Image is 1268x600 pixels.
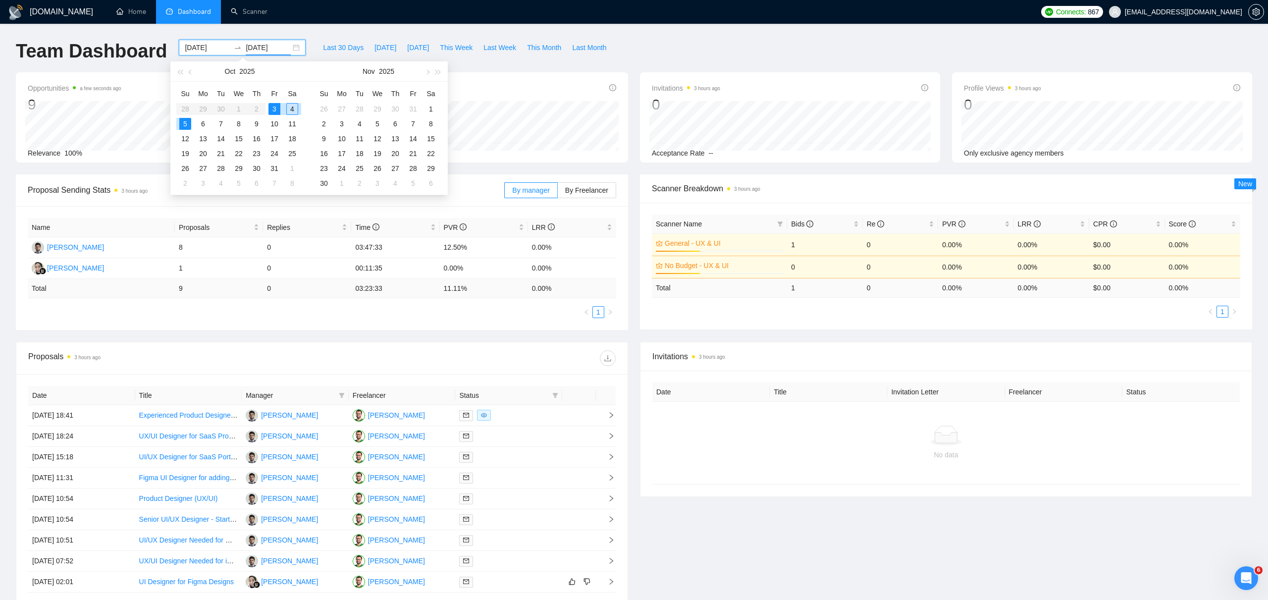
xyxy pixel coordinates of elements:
[404,131,422,146] td: 2025-11-14
[283,102,301,116] td: 2025-10-04
[166,8,173,15] span: dashboard
[261,535,318,545] div: [PERSON_NAME]
[353,472,365,484] img: SA
[1216,306,1228,318] li: 1
[463,495,469,501] span: mail
[261,493,318,504] div: [PERSON_NAME]
[176,131,194,146] td: 2025-10-12
[333,146,351,161] td: 2025-11-17
[197,148,209,160] div: 20
[353,513,365,526] img: SA
[261,576,318,587] div: [PERSON_NAME]
[1234,566,1258,590] iframe: Intercom live chat
[263,218,351,237] th: Replies
[921,84,928,91] span: info-circle
[265,161,283,176] td: 2025-10-31
[246,515,318,523] a: FK[PERSON_NAME]
[212,86,230,102] th: Tu
[318,103,330,115] div: 26
[251,118,263,130] div: 9
[422,131,440,146] td: 2025-11-15
[368,535,425,545] div: [PERSON_NAME]
[315,146,333,161] td: 2025-11-16
[47,242,104,253] div: [PERSON_NAME]
[265,102,283,116] td: 2025-10-03
[197,118,209,130] div: 6
[178,7,211,16] span: Dashboard
[194,86,212,102] th: Mo
[709,149,713,157] span: --
[251,163,263,174] div: 30
[212,161,230,176] td: 2025-10-28
[315,161,333,176] td: 2025-11-23
[386,116,404,131] td: 2025-11-06
[139,536,379,544] a: UI/UX Designer Needed for Web Platform (Wireframes, Flows, and UI Design)
[315,102,333,116] td: 2025-10-26
[230,161,248,176] td: 2025-10-29
[246,513,258,526] img: FK
[1233,84,1240,91] span: info-circle
[333,86,351,102] th: Mo
[351,86,369,102] th: Tu
[964,95,1041,114] div: 0
[600,350,616,366] button: download
[323,42,364,53] span: Last 30 Days
[212,146,230,161] td: 2025-10-21
[440,42,473,53] span: This Week
[407,118,419,130] div: 7
[1015,86,1041,91] time: 3 hours ago
[775,217,785,231] span: filter
[268,103,280,115] div: 3
[569,578,576,586] span: like
[246,451,258,463] img: FK
[964,82,1041,94] span: Profile Views
[251,133,263,145] div: 16
[318,118,330,130] div: 2
[353,409,365,422] img: SA
[336,103,348,115] div: 27
[64,149,82,157] span: 100%
[369,40,402,55] button: [DATE]
[369,102,386,116] td: 2025-10-29
[354,118,366,130] div: 4
[179,133,191,145] div: 12
[404,116,422,131] td: 2025-11-07
[194,116,212,131] td: 2025-10-06
[404,161,422,176] td: 2025-11-28
[368,410,425,421] div: [PERSON_NAME]
[246,42,291,53] input: End date
[179,163,191,174] div: 26
[353,492,365,505] img: SA
[581,576,593,588] button: dislike
[286,118,298,130] div: 11
[407,148,419,160] div: 21
[246,577,318,585] a: RR[PERSON_NAME]
[402,40,434,55] button: [DATE]
[371,163,383,174] div: 26
[212,131,230,146] td: 2025-10-14
[353,556,425,564] a: SA[PERSON_NAME]
[251,148,263,160] div: 23
[1217,306,1228,317] a: 1
[234,44,242,52] span: to
[239,61,255,81] button: 2025
[212,116,230,131] td: 2025-10-07
[246,430,258,442] img: FK
[522,40,567,55] button: This Month
[194,161,212,176] td: 2025-10-27
[572,42,606,53] span: Last Month
[315,131,333,146] td: 2025-11-09
[231,7,267,16] a: searchScanner
[246,536,318,544] a: FK[PERSON_NAME]
[80,86,121,91] time: a few seconds ago
[139,453,267,461] a: UI/UX Designer for SaaS Portal Redesign
[233,118,245,130] div: 8
[425,118,437,130] div: 8
[353,515,425,523] a: SA[PERSON_NAME]
[116,7,146,16] a: homeHome
[407,103,419,115] div: 31
[336,148,348,160] div: 17
[233,163,245,174] div: 29
[389,148,401,160] div: 20
[389,133,401,145] div: 13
